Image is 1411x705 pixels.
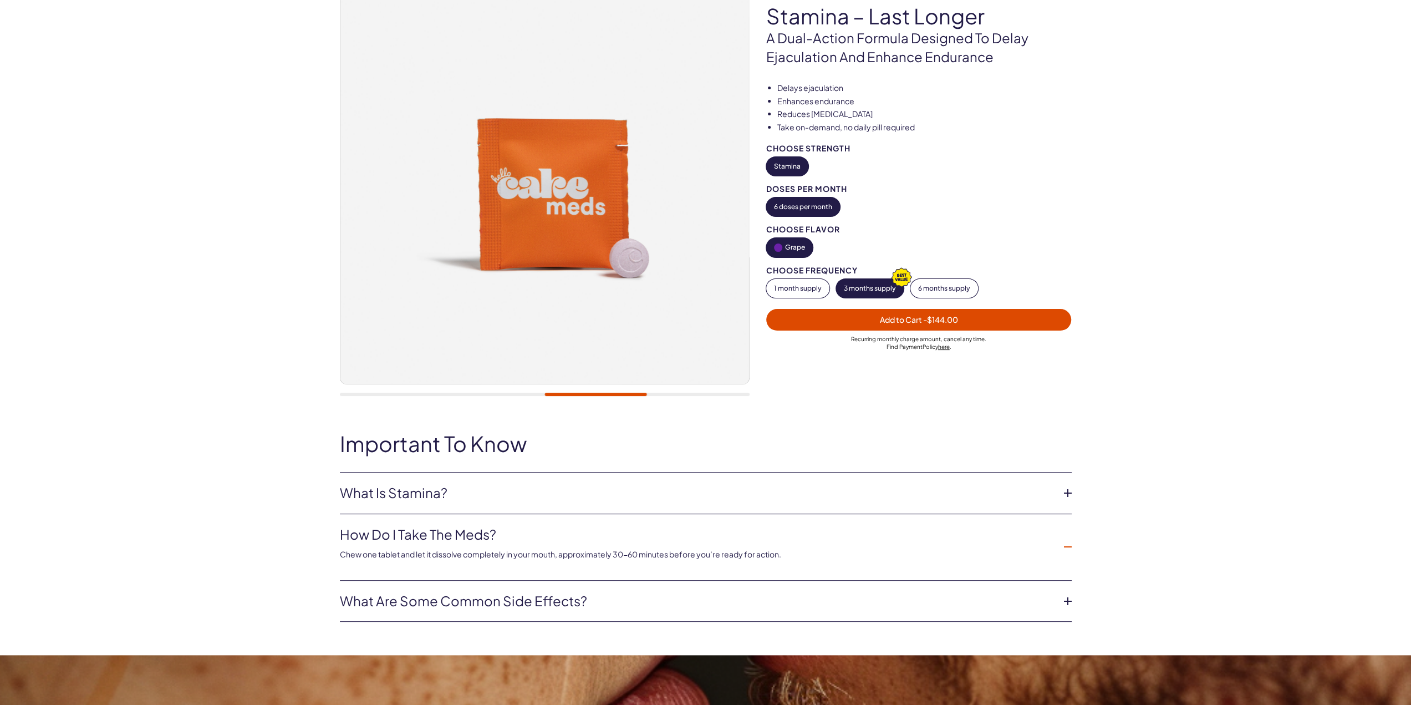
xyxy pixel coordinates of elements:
[766,185,1072,193] div: Doses per Month
[766,335,1072,351] div: Recurring monthly charge amount , cancel any time. Policy .
[910,279,978,298] button: 6 months supply
[836,279,904,298] button: 3 months supply
[777,83,1072,94] li: Delays ejaculation
[777,96,1072,107] li: Enhances endurance
[340,592,1054,611] a: What are some common side effects?
[340,525,1054,544] a: How do I take the Meds?
[340,484,1054,503] a: What Is Stamina?
[340,432,1072,455] h2: Important To Know
[766,197,840,216] button: 6 doses per month
[766,238,813,257] button: Grape
[938,343,950,350] a: here
[887,343,923,350] span: Find Payment
[766,29,1072,66] p: A dual-action formula designed to delay ejaculation and enhance endurance
[766,4,1072,28] h1: Stamina – Last Longer
[766,157,808,176] button: Stamina
[777,122,1072,133] li: Take on-demand, no daily pill required
[923,315,958,324] span: - $144.00
[766,225,1072,234] div: Choose Flavor
[766,309,1072,331] button: Add to Cart -$144.00
[766,266,1072,275] div: Choose Frequency
[880,315,958,324] span: Add to Cart
[340,549,781,559] span: Chew one tablet and let it dissolve completely in your mouth, approximately 30-60 minutes before ...
[766,144,1072,153] div: Choose Strength
[766,279,829,298] button: 1 month supply
[777,109,1072,120] li: Reduces [MEDICAL_DATA]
